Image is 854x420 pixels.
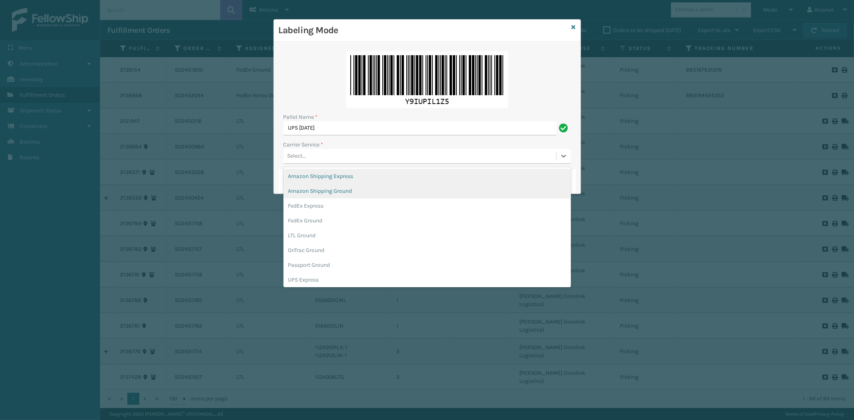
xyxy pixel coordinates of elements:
div: FedEx Ground [283,213,571,228]
label: Pallet Name [283,113,318,121]
div: LTL Ground [283,228,571,243]
div: Amazon Shipping Express [283,169,571,184]
div: OnTrac Ground [283,243,571,258]
h3: Labeling Mode [279,24,569,36]
label: Carrier Service [283,140,324,149]
div: Passport Ground [283,258,571,272]
img: 0tqn3kAAAAGSURBVAMA8QkDgTb7wVYAAAAASUVORK5CYII= [346,51,508,108]
div: FedEx Express [283,198,571,213]
div: Select... [287,152,306,160]
div: UPS Express [283,272,571,287]
div: Amazon Shipping Ground [283,184,571,198]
